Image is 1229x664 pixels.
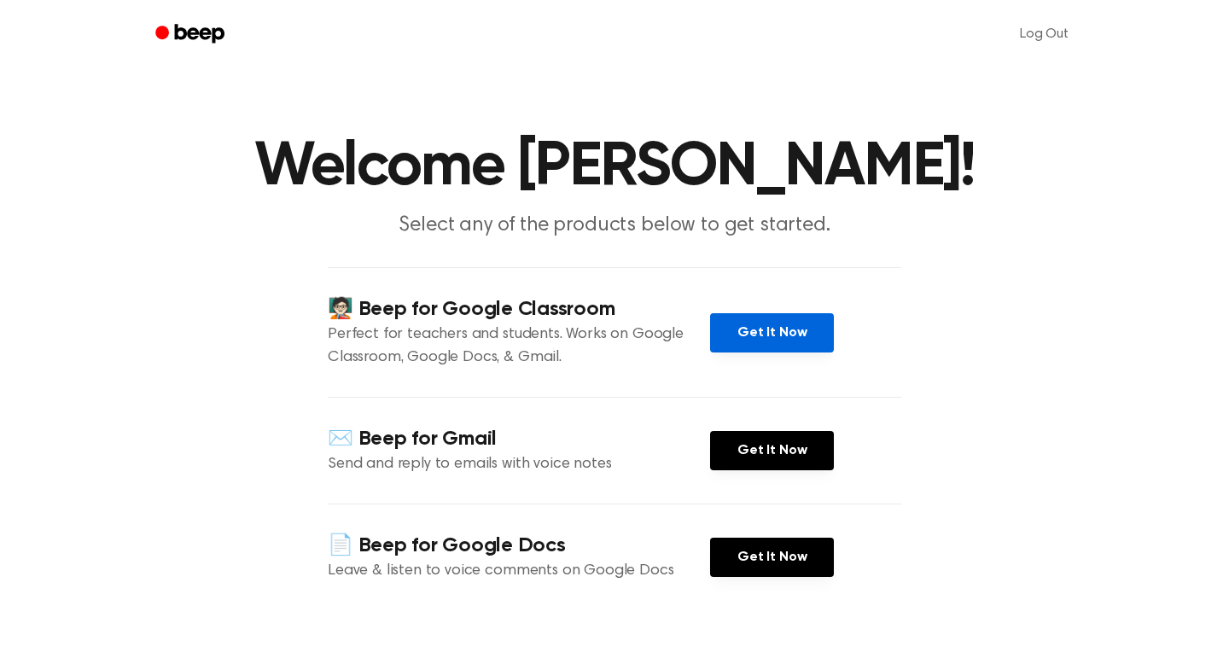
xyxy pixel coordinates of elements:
p: Perfect for teachers and students. Works on Google Classroom, Google Docs, & Gmail. [328,323,710,370]
a: Beep [143,18,240,51]
a: Get It Now [710,313,834,352]
p: Leave & listen to voice comments on Google Docs [328,560,710,583]
a: Log Out [1003,14,1086,55]
h4: ✉️ Beep for Gmail [328,425,710,453]
h4: 🧑🏻‍🏫 Beep for Google Classroom [328,295,710,323]
h1: Welcome [PERSON_NAME]! [178,137,1051,198]
a: Get It Now [710,538,834,577]
p: Send and reply to emails with voice notes [328,453,710,476]
p: Select any of the products below to get started. [287,212,942,240]
h4: 📄 Beep for Google Docs [328,532,710,560]
a: Get It Now [710,431,834,470]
